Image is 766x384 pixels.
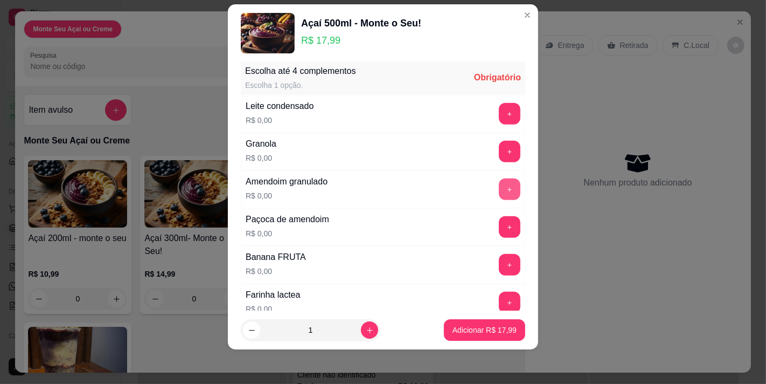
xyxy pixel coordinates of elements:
[519,6,536,24] button: Close
[499,254,520,276] button: add
[499,103,520,125] button: add
[499,216,520,238] button: add
[474,71,521,84] div: Obrigatório
[246,100,314,113] div: Leite condensado
[499,141,520,162] button: add
[499,292,520,313] button: add
[246,153,276,163] p: R$ 0,00
[246,175,328,188] div: Amendoim granulado
[452,325,517,335] p: Adicionar R$ 17,99
[245,65,356,78] div: Escolha até 4 complementos
[301,16,421,31] div: Açaí 500ml - Monte o Seu!
[246,138,276,150] div: Granola
[246,213,329,226] div: Paçoca de amendoim
[499,179,520,200] button: add
[246,251,306,264] div: Banana FRUTA
[246,289,300,301] div: Farinha lactea
[246,228,329,239] p: R$ 0,00
[246,304,300,314] p: R$ 0,00
[301,33,421,48] p: R$ 17,99
[361,321,378,339] button: increase-product-quantity
[243,321,260,339] button: decrease-product-quantity
[246,190,328,201] p: R$ 0,00
[444,319,525,341] button: Adicionar R$ 17,99
[246,115,314,126] p: R$ 0,00
[246,266,306,277] p: R$ 0,00
[245,80,356,91] div: Escolha 1 opção.
[241,13,295,53] img: product-image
